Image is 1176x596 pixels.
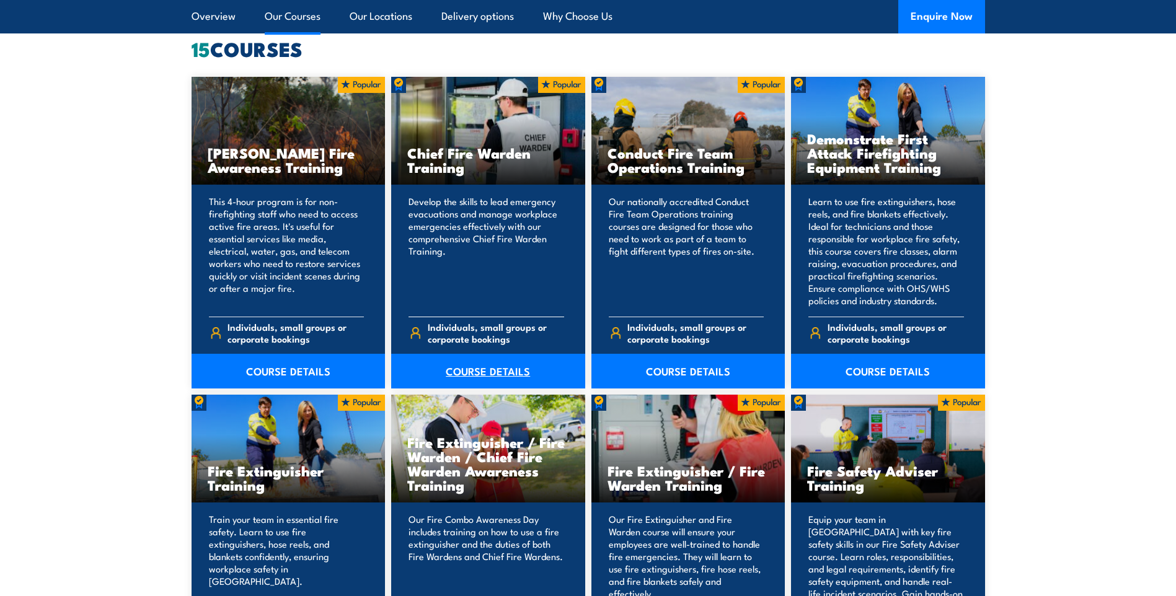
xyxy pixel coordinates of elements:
p: Our nationally accredited Conduct Fire Team Operations training courses are designed for those wh... [609,195,764,307]
strong: 15 [192,33,210,64]
h3: [PERSON_NAME] Fire Awareness Training [208,146,369,174]
h3: Fire Extinguisher / Fire Warden / Chief Fire Warden Awareness Training [407,435,569,492]
span: Individuals, small groups or corporate bookings [428,321,564,344]
p: Learn to use fire extinguishers, hose reels, and fire blankets effectively. Ideal for technicians... [808,195,964,307]
span: Individuals, small groups or corporate bookings [228,321,364,344]
span: Individuals, small groups or corporate bookings [828,321,964,344]
p: This 4-hour program is for non-firefighting staff who need to access active fire areas. It's usef... [209,195,365,307]
a: COURSE DETAILS [391,354,585,388]
h2: COURSES [192,40,985,57]
h3: Fire Safety Adviser Training [807,463,969,492]
a: COURSE DETAILS [192,354,386,388]
a: COURSE DETAILS [791,354,985,388]
a: COURSE DETAILS [591,354,785,388]
h3: Chief Fire Warden Training [407,146,569,174]
h3: Conduct Fire Team Operations Training [608,146,769,174]
h3: Fire Extinguisher Training [208,463,369,492]
p: Develop the skills to lead emergency evacuations and manage workplace emergencies effectively wit... [409,195,564,307]
h3: Fire Extinguisher / Fire Warden Training [608,463,769,492]
h3: Demonstrate First Attack Firefighting Equipment Training [807,131,969,174]
span: Individuals, small groups or corporate bookings [627,321,764,344]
